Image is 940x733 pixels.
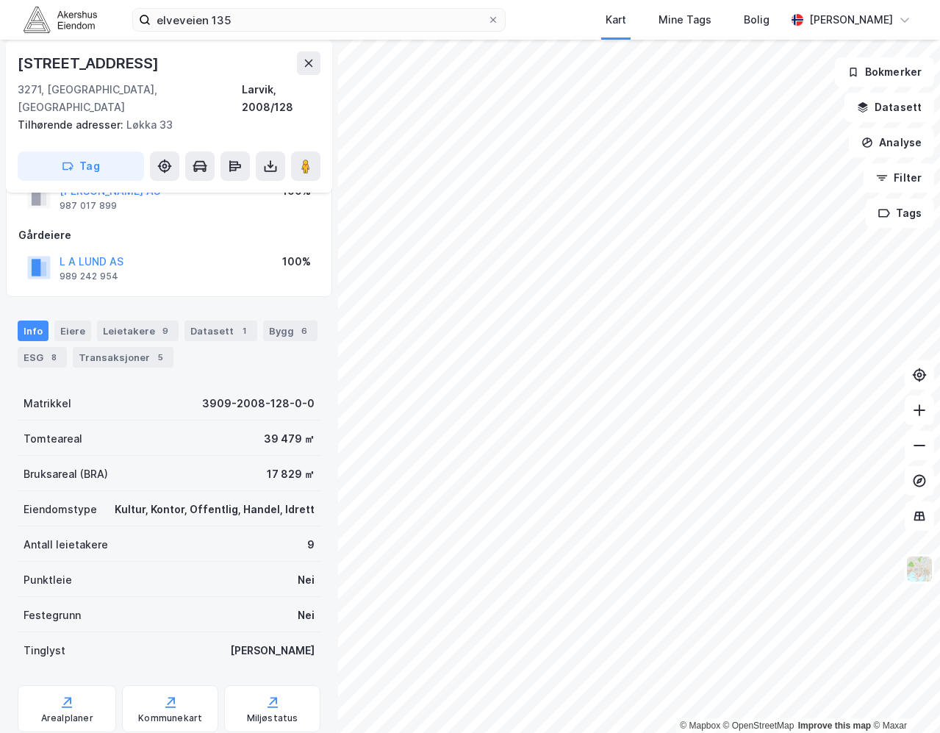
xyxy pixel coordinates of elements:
div: Arealplaner [41,712,93,724]
div: Matrikkel [24,395,71,412]
div: Leietakere [97,321,179,341]
div: Nei [298,607,315,624]
div: 9 [307,536,315,554]
div: 3271, [GEOGRAPHIC_DATA], [GEOGRAPHIC_DATA] [18,81,242,116]
div: Nei [298,571,315,589]
button: Filter [864,163,934,193]
a: Mapbox [680,721,720,731]
div: 5 [153,350,168,365]
div: Gårdeiere [18,226,320,244]
div: Løkka 33 [18,116,309,134]
div: ESG [18,347,67,368]
div: [STREET_ADDRESS] [18,51,162,75]
div: Bruksareal (BRA) [24,465,108,483]
div: Bygg [263,321,317,341]
div: Mine Tags [659,11,711,29]
a: OpenStreetMap [723,721,794,731]
span: Tilhørende adresser: [18,118,126,131]
button: Datasett [844,93,934,122]
div: 100% [282,253,311,271]
div: 8 [46,350,61,365]
div: Transaksjoner [73,347,173,368]
div: 989 242 954 [60,271,118,282]
div: 6 [297,323,312,338]
div: Miljøstatus [247,712,298,724]
div: Kultur, Kontor, Offentlig, Handel, Idrett [115,501,315,518]
div: Punktleie [24,571,72,589]
div: Festegrunn [24,607,81,624]
div: 39 479 ㎡ [264,430,315,448]
div: Kart [606,11,626,29]
button: Tag [18,151,144,181]
a: Improve this map [798,721,871,731]
img: akershus-eiendom-logo.9091f326c980b4bce74ccdd9f866810c.svg [24,7,97,32]
div: [PERSON_NAME] [230,642,315,659]
div: Eiendomstype [24,501,97,518]
img: Z [905,555,933,583]
div: Larvik, 2008/128 [242,81,320,116]
div: Tomteareal [24,430,82,448]
button: Tags [866,199,934,228]
div: Antall leietakere [24,536,108,554]
div: 987 017 899 [60,200,117,212]
div: Tinglyst [24,642,65,659]
div: Kontrollprogram for chat [867,662,940,733]
iframe: Chat Widget [867,662,940,733]
div: Bolig [744,11,769,29]
input: Søk på adresse, matrikkel, gårdeiere, leietakere eller personer [151,9,487,31]
div: 3909-2008-128-0-0 [202,395,315,412]
div: Datasett [184,321,257,341]
div: Info [18,321,49,341]
button: Bokmerker [835,57,934,87]
button: Analyse [849,128,934,157]
div: 1 [237,323,251,338]
div: Eiere [54,321,91,341]
div: [PERSON_NAME] [809,11,893,29]
div: 17 829 ㎡ [267,465,315,483]
div: Kommunekart [138,712,202,724]
div: 9 [158,323,173,338]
